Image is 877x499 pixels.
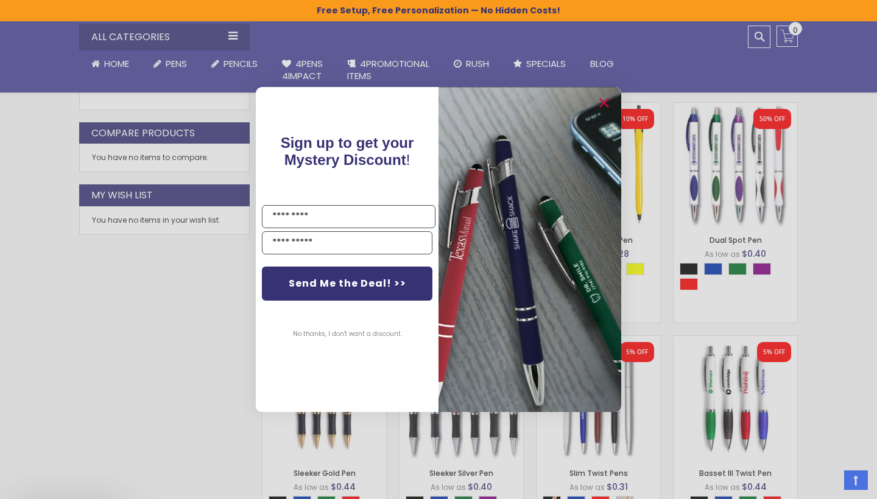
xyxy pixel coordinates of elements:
[287,319,408,349] button: No thanks, I don't want a discount.
[262,267,432,301] button: Send Me the Deal! >>
[594,93,614,113] button: Close dialog
[438,87,621,411] img: pop-up-image
[281,134,414,168] span: !
[281,134,414,168] span: Sign up to get your Mystery Discount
